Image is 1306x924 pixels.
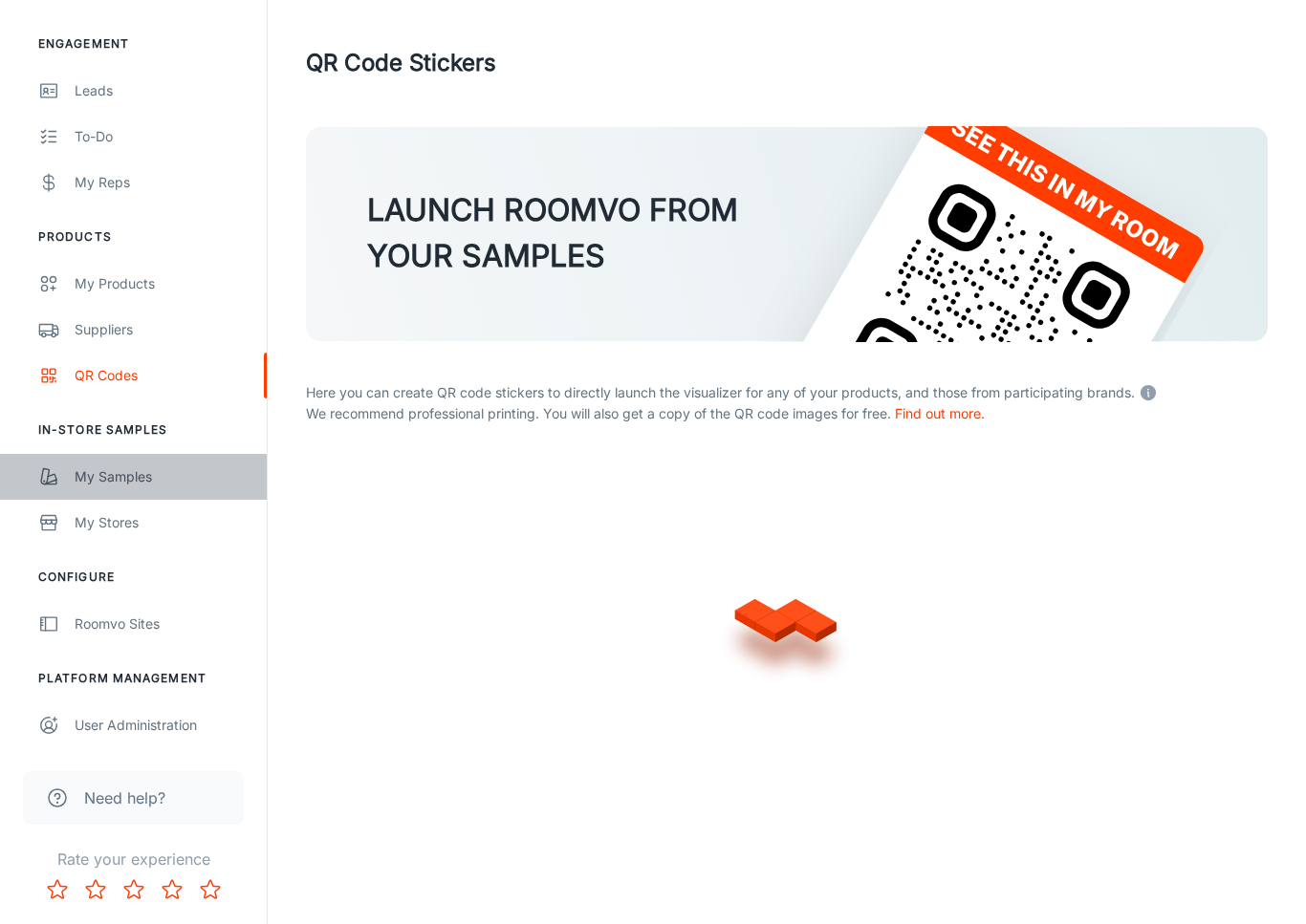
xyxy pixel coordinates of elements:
[75,273,248,294] div: My Products
[84,786,165,809] span: Need help?
[75,715,248,736] div: User Administration
[895,405,985,421] a: Find out more.
[75,466,248,487] div: My Samples
[75,512,248,533] div: My Stores
[367,187,738,279] h3: LAUNCH ROOMVO FROM YOUR SAMPLES
[75,172,248,193] div: My Reps
[306,403,1268,424] p: We recommend professional printing. You will also get a copy of the QR code images for free.
[75,126,248,147] div: To-do
[306,46,496,80] h1: QR Code Stickers
[75,319,248,340] div: Suppliers
[75,613,248,634] div: Roomvo Sites
[306,378,1268,403] p: Here you can create QR code stickers to directly launch the visualizer for any of your products, ...
[75,80,248,101] div: Leads
[75,365,248,386] div: QR Codes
